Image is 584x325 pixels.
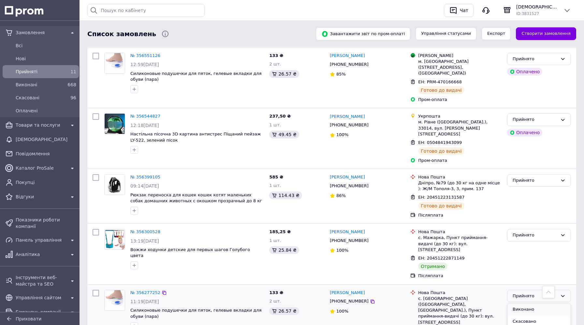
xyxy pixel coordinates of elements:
span: 2 шт. [269,299,281,304]
span: 11:19[DATE] [130,299,159,304]
span: 96 [70,95,76,100]
span: Показники роботи компанії [16,217,76,230]
span: 133 ₴ [269,53,283,58]
span: Виконані [16,81,63,88]
div: 25.84 ₴ [269,246,299,254]
span: Скасовані [16,94,63,101]
div: Готово до видачі [418,202,464,210]
div: Післяплата [418,273,502,279]
a: № 356300528 [130,229,160,234]
div: 26.57 ₴ [269,307,299,315]
span: Інструменти веб-майстра та SEO [16,274,66,287]
img: Фото товару [105,290,125,310]
span: 237,50 ₴ [269,114,291,119]
a: Настільна пісочна 3D картина антистрес Піщаний пейзаж LY-522, зелений пісок [130,132,261,143]
span: Товари та послуги [16,122,66,128]
span: 185,25 ₴ [269,229,291,234]
span: ЕН: 20451223131587 [418,195,464,200]
span: Гаманець компанії [16,309,66,315]
div: Чат [459,6,470,15]
div: Прийнято [513,177,558,184]
div: Отримано [418,262,447,270]
div: Нова Пошта [418,229,502,235]
span: Покупці [16,179,76,186]
div: с. Мажарка, Пункт приймання-видачі (до 30 кг): вул. [STREET_ADDRESS] [418,235,502,253]
a: Фото товару [104,174,125,195]
a: Рюкзак переноска для кошек кошек котят маленьких собак домашних животных с окошком прозрачный до ... [130,192,262,209]
a: Створити замовлення [516,27,576,40]
span: 100% [336,309,348,314]
div: Післяплата [418,212,502,218]
div: [PHONE_NUMBER] [328,60,370,69]
div: [PHONE_NUMBER] [328,182,370,190]
button: Завантажити звіт по пром-оплаті [316,27,410,40]
div: 114.43 ₴ [269,191,302,199]
span: Замовлення [16,29,66,36]
div: Нова Пошта [418,174,502,180]
div: Прийнято [513,56,558,63]
div: [PHONE_NUMBER] [328,297,370,305]
a: Фото товару [104,113,125,134]
div: Готово до видачі [418,86,464,94]
span: 09:14[DATE] [130,183,159,189]
span: 585 ₴ [269,175,283,179]
span: [DEMOGRAPHIC_DATA] [516,4,558,10]
span: 133 ₴ [269,290,283,295]
a: Фото товару [104,229,125,250]
span: [DEMOGRAPHIC_DATA] [16,136,76,143]
div: Укрпошта [418,113,502,119]
span: 1 шт. [269,122,281,127]
span: Всi [16,42,76,49]
a: [PERSON_NAME] [330,174,365,180]
span: 12:18[DATE] [130,123,159,128]
span: Список замовлень [87,29,156,39]
span: Відгуки [16,193,66,200]
span: ЕН: 20451222871149 [418,256,464,261]
div: Дніпро, №79 (до 30 кг на одне місце ): Ж/М Тополя-3, 3, прим. 137 [418,180,502,192]
div: [PHONE_NUMBER] [328,236,370,245]
div: Прийнято [513,232,558,239]
span: 2 шт. [269,62,281,66]
li: Виконано [507,304,571,316]
img: Фото товару [105,229,125,249]
span: Каталог ProSale [16,165,66,171]
span: 11 [70,69,76,74]
span: ЕН: PRM-470166668 [418,79,462,84]
span: Приховати [16,316,41,321]
span: 85% [336,72,346,77]
div: м. Рівне ([GEOGRAPHIC_DATA].), 33014, вул. [PERSON_NAME][STREET_ADDRESS] [418,119,502,137]
span: 1 шт. [269,238,281,243]
img: Фото товару [105,114,125,134]
div: Пром-оплата [418,158,502,163]
span: 12:59[DATE] [130,62,159,67]
a: [PERSON_NAME] [330,114,365,120]
span: Прийняті [16,68,63,75]
span: 1 шт. [269,183,281,188]
div: [PERSON_NAME] [418,53,502,59]
a: Силиконовые подушечки для пяток, гелевые вкладки для обуви (пара) [130,308,261,319]
a: Силиконовые подушечки для пяток, гелевые вкладки для обуви (пара) [130,71,261,82]
button: Чат [444,4,474,17]
div: Готово до видачі [418,147,464,155]
span: Нові [16,55,76,62]
div: [PHONE_NUMBER] [328,121,370,129]
div: Прийнято [513,293,558,300]
span: Панель управління [16,237,66,243]
span: ID: 3831527 [516,11,539,16]
a: № 356544827 [130,114,160,119]
a: Фото товару [104,290,125,311]
a: № 356277252 [130,290,160,295]
div: Оплачено [507,129,542,136]
img: Фото товару [105,53,125,73]
a: Вожжи ходунки детские для первых шагов Голубого цвета [130,247,250,258]
div: Оплачено [507,68,542,76]
a: Фото товару [104,53,125,74]
img: Фото товару [105,175,125,195]
div: Прийнято [513,116,558,123]
a: № 356399105 [130,175,160,179]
